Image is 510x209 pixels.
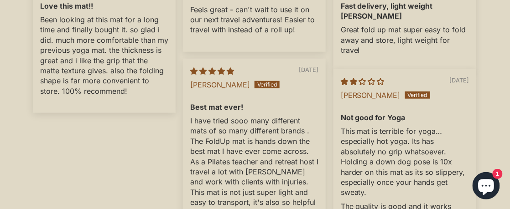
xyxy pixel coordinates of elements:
[40,15,168,96] p: Been looking at this mat for a long time and finally bought it. so glad i did. much more comforta...
[190,102,318,112] b: Best mat ever!
[40,1,168,11] b: Love this mat!!
[299,66,318,74] span: [DATE]
[190,80,250,89] span: [PERSON_NAME]
[190,66,234,76] span: 5 star review
[341,1,469,21] b: Fast delivery, light weight [PERSON_NAME]
[470,172,503,202] inbox-online-store-chat: Shopify online store chat
[341,126,469,198] p: This mat is terrible for yoga… especially hot yoga. Its has absolutely no grip whatsoever. Holdin...
[190,5,318,35] p: Feels great - can't wait to use it on our next travel adventures! Easier to travel with instead o...
[341,25,469,55] p: Great fold up mat super easy to fold away and store, light weight for travel
[449,76,469,85] span: [DATE]
[341,91,401,100] span: [PERSON_NAME]
[341,112,469,122] b: Not good for Yoga
[341,77,385,86] span: 2 star review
